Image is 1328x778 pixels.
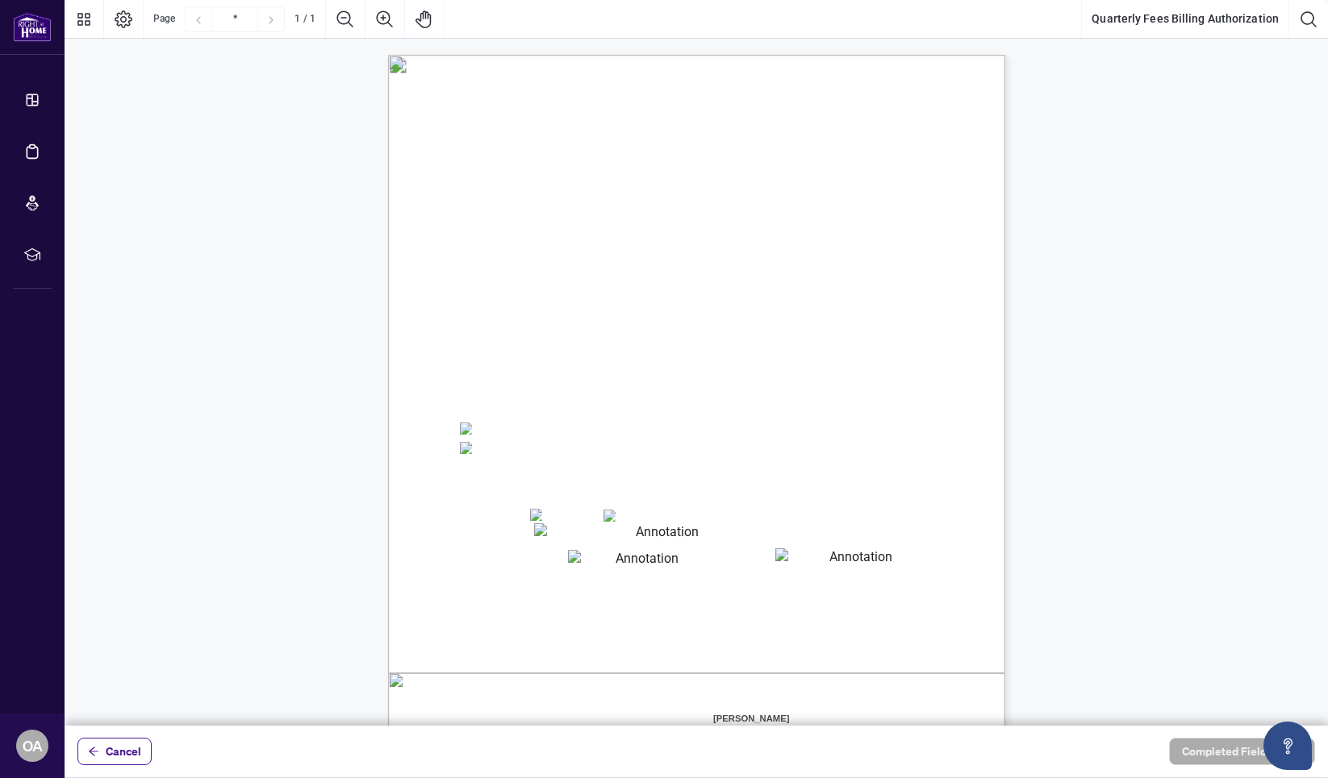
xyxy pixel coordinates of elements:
[23,734,43,757] span: OA
[13,12,52,42] img: logo
[1263,722,1312,770] button: Open asap
[88,746,99,757] span: arrow-left
[1169,738,1315,765] button: Completed Fields 0 of 1
[77,738,152,765] button: Cancel
[106,738,141,764] span: Cancel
